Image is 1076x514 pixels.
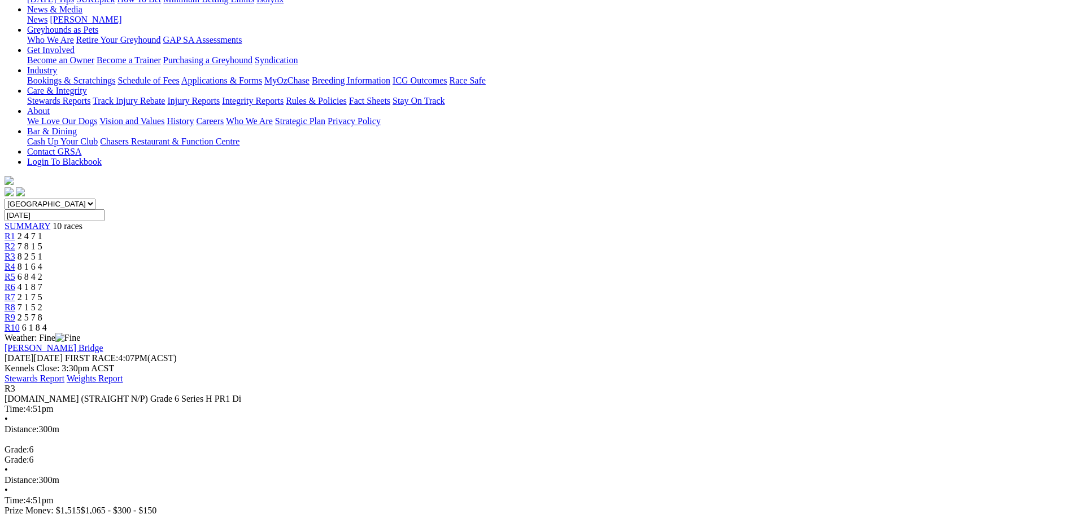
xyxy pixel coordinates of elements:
a: Syndication [255,55,298,65]
a: Injury Reports [167,96,220,106]
a: About [27,106,50,116]
span: • [5,465,8,475]
div: [DOMAIN_NAME] (STRAIGHT N/P) Grade 6 Series H PR1 Di [5,394,1071,404]
span: • [5,485,8,495]
a: MyOzChase [264,76,310,85]
div: 300m [5,424,1071,434]
a: Bookings & Scratchings [27,76,115,85]
span: 7 8 1 5 [18,241,42,251]
span: 4 1 8 7 [18,282,42,292]
a: Retire Your Greyhound [76,35,161,45]
a: R5 [5,272,15,282]
span: 2 5 7 8 [18,313,42,322]
span: 2 4 7 1 [18,231,42,241]
span: 2 1 7 5 [18,292,42,302]
span: 8 2 5 1 [18,252,42,261]
span: Grade: [5,445,29,454]
img: facebook.svg [5,187,14,196]
a: Strategic Plan [275,116,325,126]
div: Kennels Close: 3:30pm ACST [5,363,1071,374]
div: Get Involved [27,55,1071,65]
div: News & Media [27,15,1071,25]
a: Greyhounds as Pets [27,25,98,34]
a: Schedule of Fees [117,76,179,85]
a: Care & Integrity [27,86,87,95]
a: R3 [5,252,15,261]
a: News [27,15,47,24]
span: 8 1 6 4 [18,262,42,271]
a: Become an Owner [27,55,94,65]
a: Stay On Track [393,96,445,106]
a: R4 [5,262,15,271]
a: Purchasing a Greyhound [163,55,252,65]
div: 4:51pm [5,495,1071,506]
span: Grade: [5,455,29,464]
div: Industry [27,76,1071,86]
a: R8 [5,302,15,312]
a: R6 [5,282,15,292]
span: Weather: Fine [5,333,80,342]
a: R9 [5,313,15,322]
span: 7 1 5 2 [18,302,42,312]
input: Select date [5,209,104,221]
a: Contact GRSA [27,147,81,156]
a: R1 [5,231,15,241]
div: About [27,116,1071,126]
a: Get Involved [27,45,75,55]
span: [DATE] [5,353,63,363]
a: SUMMARY [5,221,50,231]
div: Greyhounds as Pets [27,35,1071,45]
a: Become a Trainer [97,55,161,65]
a: Login To Blackbook [27,157,102,166]
div: 300m [5,475,1071,485]
a: Who We Are [27,35,74,45]
a: Bar & Dining [27,126,77,136]
div: Care & Integrity [27,96,1071,106]
div: 6 [5,455,1071,465]
a: Vision and Values [99,116,164,126]
a: Industry [27,65,57,75]
div: 6 [5,445,1071,455]
a: Stewards Reports [27,96,90,106]
div: 4:51pm [5,404,1071,414]
a: R7 [5,292,15,302]
a: Applications & Forms [181,76,262,85]
a: Integrity Reports [222,96,284,106]
a: Breeding Information [312,76,390,85]
a: History [167,116,194,126]
span: R3 [5,384,15,393]
a: [PERSON_NAME] [50,15,121,24]
a: Weights Report [67,374,123,383]
a: Fact Sheets [349,96,390,106]
span: Time: [5,495,26,505]
a: R10 [5,323,20,332]
a: Privacy Policy [328,116,381,126]
span: Distance: [5,424,38,434]
a: [PERSON_NAME] Bridge [5,343,103,353]
a: Rules & Policies [286,96,347,106]
a: We Love Our Dogs [27,116,97,126]
a: Race Safe [449,76,485,85]
span: 6 8 4 2 [18,272,42,282]
a: Cash Up Your Club [27,137,98,146]
a: News & Media [27,5,82,14]
span: Distance: [5,475,38,485]
span: Time: [5,404,26,414]
a: Careers [196,116,224,126]
span: 10 races [53,221,82,231]
a: R2 [5,241,15,251]
img: Fine [55,333,80,343]
a: Who We Are [226,116,273,126]
span: [DATE] [5,353,34,363]
a: Stewards Report [5,374,64,383]
img: twitter.svg [16,187,25,196]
